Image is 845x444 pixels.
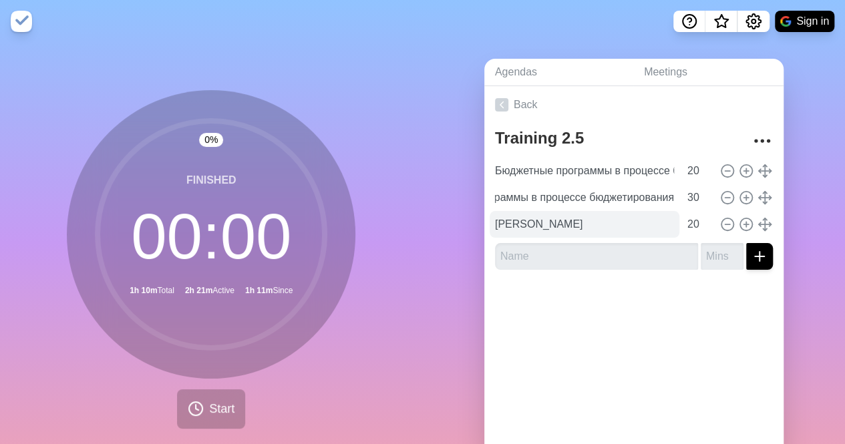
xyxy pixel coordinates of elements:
[682,158,714,184] input: Mins
[484,86,784,124] a: Back
[11,11,32,32] img: timeblocks logo
[490,184,679,211] input: Name
[780,16,791,27] img: google logo
[177,389,245,429] button: Start
[682,211,714,238] input: Mins
[490,211,679,238] input: Name
[673,11,705,32] button: Help
[633,59,784,86] a: Meetings
[495,243,698,270] input: Name
[701,243,743,270] input: Mins
[682,184,714,211] input: Mins
[209,400,234,418] span: Start
[749,128,776,154] button: More
[490,158,679,184] input: Name
[705,11,737,32] button: What’s new
[484,59,633,86] a: Agendas
[775,11,834,32] button: Sign in
[737,11,770,32] button: Settings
